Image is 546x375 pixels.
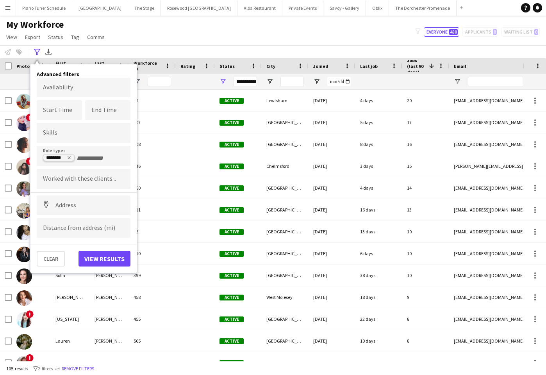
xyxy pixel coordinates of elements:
div: [GEOGRAPHIC_DATA] [262,112,309,133]
span: Rating [180,63,195,69]
img: Olivia Aidam [16,159,32,175]
span: ! [26,354,34,362]
div: [PERSON_NAME] [51,286,90,308]
span: Active [219,164,244,169]
span: Active [219,338,244,344]
span: City [266,63,275,69]
div: 10 [402,243,449,264]
div: [GEOGRAPHIC_DATA] [262,265,309,286]
div: West Molesey [262,286,309,308]
span: Joined [313,63,328,69]
div: [GEOGRAPHIC_DATA] [262,177,309,199]
div: [DATE] [309,90,355,111]
div: 4 days [355,177,402,199]
a: Comms [84,32,108,42]
button: Remove filters [60,364,96,373]
span: ! [26,310,34,318]
div: 17 [402,112,449,133]
app-action-btn: Advanced filters [32,47,42,57]
span: ! [26,157,34,165]
span: Active [219,207,244,213]
input: + Role type [77,155,110,162]
div: [DATE] [309,308,355,330]
div: 8 [402,308,449,330]
span: ! [26,114,34,121]
div: 38 days [355,265,402,286]
div: [PERSON_NAME] [51,352,90,373]
div: [GEOGRAPHIC_DATA] [262,243,309,264]
div: Vocalist [46,155,71,162]
div: 576 [129,352,176,373]
button: Clear [37,251,65,267]
div: 9 [402,286,449,308]
div: [DATE] [309,330,355,352]
span: Active [219,316,244,322]
button: Alba Restaurant [237,0,282,16]
span: Active [219,295,244,300]
div: Lauren [51,330,90,352]
span: 2 filters set [38,366,60,371]
div: [DATE] [309,177,355,199]
img: Helena Debono [16,225,32,240]
div: 3 days [355,155,402,177]
span: Status [48,34,63,41]
div: [DATE] [309,133,355,155]
div: [DATE] [309,221,355,242]
div: Barnet [262,352,309,373]
div: [PERSON_NAME] [90,265,129,286]
span: Active [219,120,244,126]
div: Chelmsford [262,155,309,177]
span: Workforce ID [134,60,162,72]
div: 11 days [355,352,402,373]
div: 6 days [355,243,402,264]
div: [DATE] [309,286,355,308]
div: 7 [402,352,449,373]
button: Piano Tuner Schedule [16,0,72,16]
img: Lucy Merrilyn [16,247,32,262]
div: [DATE] [309,352,355,373]
img: Emily Craig [16,137,32,153]
button: Savoy - Gallery [323,0,366,16]
button: Open Filter Menu [266,78,273,85]
span: Active [219,229,244,235]
div: [US_STATE] [51,308,90,330]
button: View results [79,251,130,267]
span: Export [25,34,40,41]
div: 10 days [355,330,402,352]
button: Open Filter Menu [134,78,141,85]
div: 308 [129,133,176,155]
span: Photo [16,63,30,69]
div: 5 days [355,112,402,133]
button: Open Filter Menu [219,78,227,85]
span: Comms [87,34,105,41]
div: [DATE] [309,199,355,220]
div: 350 [129,177,176,199]
div: [PERSON_NAME] [90,330,129,352]
div: 455 [129,308,176,330]
button: Open Filter Menu [313,78,320,85]
img: Hope Russell-Winter [16,94,32,109]
button: The Stage [128,0,161,16]
div: 18 days [355,286,402,308]
div: 565 [129,330,176,352]
div: 446 [129,155,176,177]
div: 407 [129,112,176,133]
button: Oblix [366,0,389,16]
span: Active [219,360,244,366]
div: 458 [129,286,176,308]
div: [DATE] [309,112,355,133]
a: Export [22,32,43,42]
div: [GEOGRAPHIC_DATA] [262,308,309,330]
div: 20 [402,90,449,111]
div: 86 [129,221,176,242]
div: 8 [402,330,449,352]
div: [DATE] [309,155,355,177]
span: Active [219,273,244,279]
div: 10 [402,221,449,242]
span: Active [219,251,244,257]
div: [PERSON_NAME] [90,308,129,330]
img: Maggie Lynne [16,290,32,306]
div: [GEOGRAPHIC_DATA] [262,199,309,220]
div: 22 days [355,308,402,330]
div: 13 days [355,221,402,242]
